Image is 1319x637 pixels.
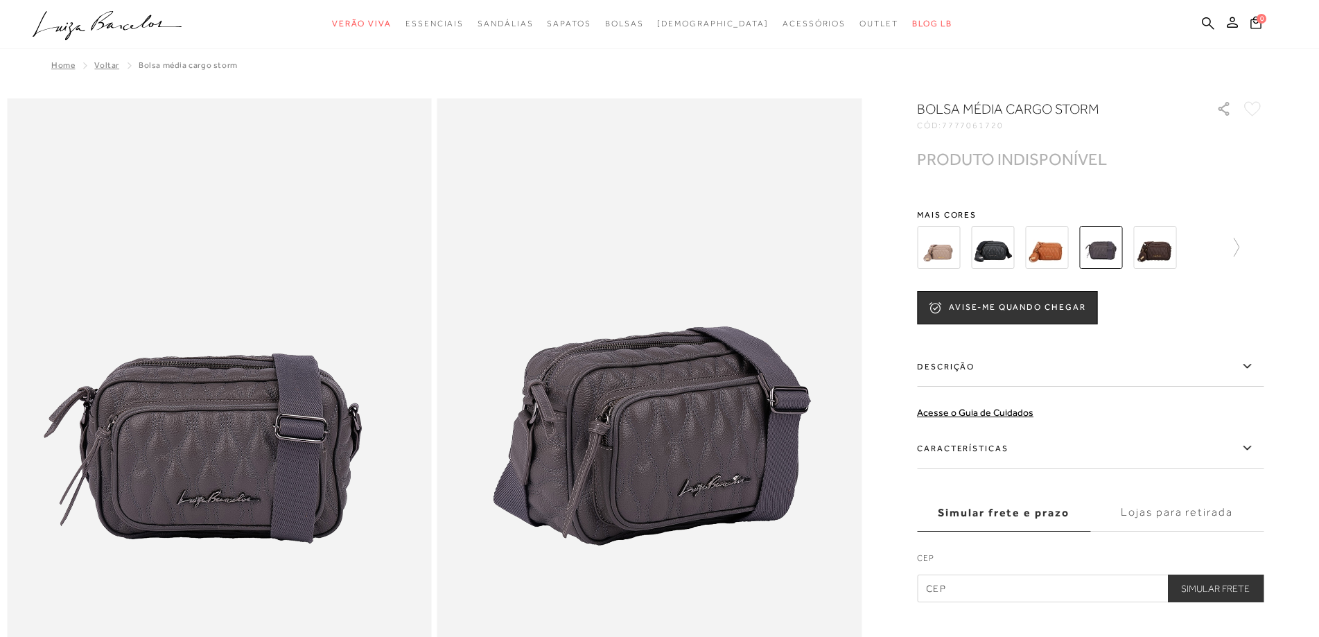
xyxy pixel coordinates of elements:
[917,347,1264,387] label: Descrição
[859,11,898,37] a: noSubCategoriesText
[917,291,1097,324] button: AVISE-ME QUANDO CHEGAR
[917,226,960,269] img: BOLSA CARGO EM COURO CINZA DUMBO MÉDIA
[657,11,769,37] a: noSubCategoriesText
[917,121,1194,130] div: CÓD:
[139,60,238,70] span: BOLSA MÉDIA CARGO STORM
[1090,494,1264,532] label: Lojas para retirada
[547,19,591,28] span: Sapatos
[917,575,1264,602] input: CEP
[971,226,1014,269] img: BOLSA CARGO EM COURO PRETO MÉDIA
[917,494,1090,532] label: Simular frete e prazo
[94,60,119,70] a: Voltar
[1079,226,1122,269] img: BOLSA MÉDIA CARGO STORM
[1025,226,1068,269] img: BOLSA MÉDIA CARGO CARAMELO
[1257,14,1266,24] span: 0
[478,11,533,37] a: noSubCategoriesText
[332,11,392,37] a: noSubCategoriesText
[917,152,1107,166] div: PRODUTO INDISPONÍVEL
[605,11,644,37] a: noSubCategoriesText
[332,19,392,28] span: Verão Viva
[912,19,952,28] span: BLOG LB
[1246,15,1266,34] button: 0
[783,19,846,28] span: Acessórios
[405,19,464,28] span: Essenciais
[912,11,952,37] a: BLOG LB
[917,99,1177,119] h1: BOLSA MÉDIA CARGO STORM
[917,211,1264,219] span: Mais cores
[1167,575,1264,602] button: Simular Frete
[405,11,464,37] a: noSubCategoriesText
[917,407,1033,418] a: Acesse o Guia de Cuidados
[917,552,1264,571] label: CEP
[917,428,1264,469] label: Características
[605,19,644,28] span: Bolsas
[51,60,75,70] a: Home
[859,19,898,28] span: Outlet
[547,11,591,37] a: noSubCategoriesText
[478,19,533,28] span: Sandálias
[657,19,769,28] span: [DEMOGRAPHIC_DATA]
[942,121,1004,130] span: 7777061720
[783,11,846,37] a: noSubCategoriesText
[1133,226,1176,269] img: BOLSA MÉDIA EM COURO COM MATELASSÊ CAFÉ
